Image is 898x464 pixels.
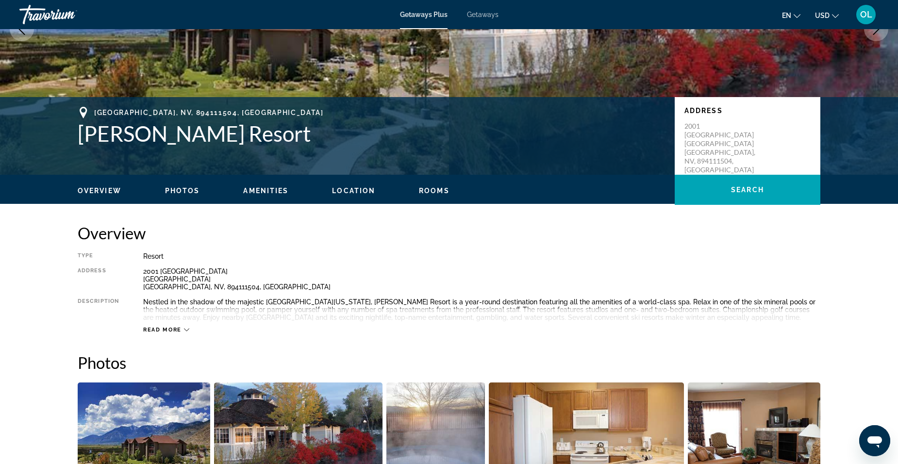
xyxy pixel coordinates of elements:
[143,298,820,321] div: Nestled in the shadow of the majestic [GEOGRAPHIC_DATA][US_STATE], [PERSON_NAME] Resort is a year...
[78,252,119,260] div: Type
[143,327,182,333] span: Read more
[467,11,499,18] a: Getaways
[165,187,200,195] span: Photos
[860,10,872,19] span: OL
[78,298,119,321] div: Description
[815,8,839,22] button: Change currency
[243,186,288,195] button: Amenities
[10,17,34,41] button: Previous image
[78,121,665,146] h1: [PERSON_NAME] Resort
[782,12,791,19] span: en
[675,175,820,205] button: Search
[782,8,800,22] button: Change language
[684,122,762,174] p: 2001 [GEOGRAPHIC_DATA] [GEOGRAPHIC_DATA] [GEOGRAPHIC_DATA], NV, 894111504, [GEOGRAPHIC_DATA]
[684,107,811,115] p: Address
[853,4,879,25] button: User Menu
[400,11,448,18] a: Getaways Plus
[864,17,888,41] button: Next image
[78,353,820,372] h2: Photos
[859,425,890,456] iframe: Button to launch messaging window
[78,187,121,195] span: Overview
[143,252,820,260] div: Resort
[419,186,449,195] button: Rooms
[332,186,375,195] button: Location
[78,223,820,243] h2: Overview
[143,326,189,333] button: Read more
[332,187,375,195] span: Location
[19,2,116,27] a: Travorium
[143,267,820,291] div: 2001 [GEOGRAPHIC_DATA] [GEOGRAPHIC_DATA] [GEOGRAPHIC_DATA], NV, 894111504, [GEOGRAPHIC_DATA]
[815,12,830,19] span: USD
[243,187,288,195] span: Amenities
[94,109,324,116] span: [GEOGRAPHIC_DATA], NV, 894111504, [GEOGRAPHIC_DATA]
[165,186,200,195] button: Photos
[78,186,121,195] button: Overview
[78,267,119,291] div: Address
[731,186,764,194] span: Search
[419,187,449,195] span: Rooms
